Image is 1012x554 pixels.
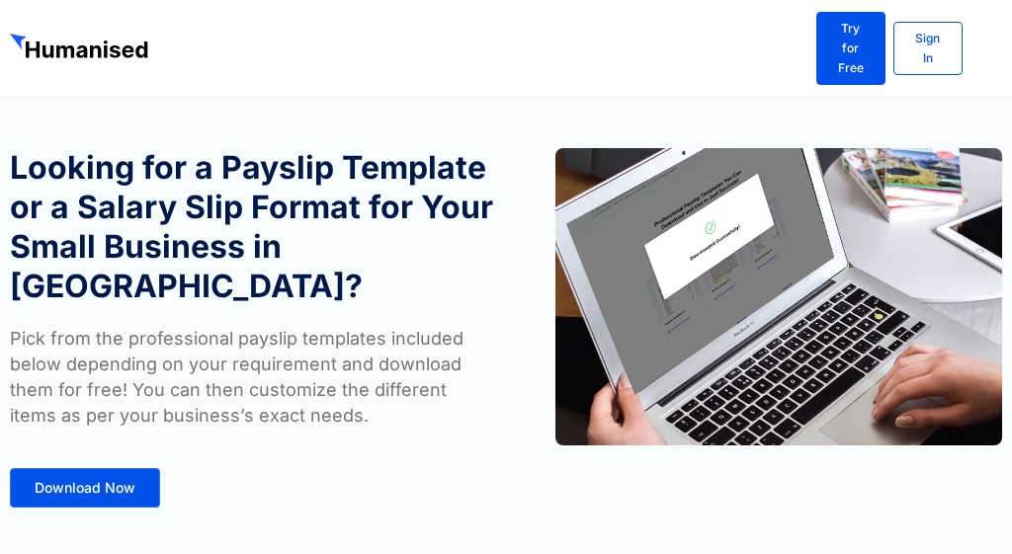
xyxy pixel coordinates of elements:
a: Try for Free [816,12,885,85]
a: Sign In [893,22,963,75]
p: Pick from the professional payslip templates included below depending on your requirement and dow... [10,326,496,429]
img: GetHumanised Logo [10,34,152,63]
a: Download Now [10,468,160,508]
span: Download Now [35,481,135,495]
h1: Looking for a Payslip Template or a Salary Slip Format for Your Small Business in [GEOGRAPHIC_DATA]? [10,148,496,306]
